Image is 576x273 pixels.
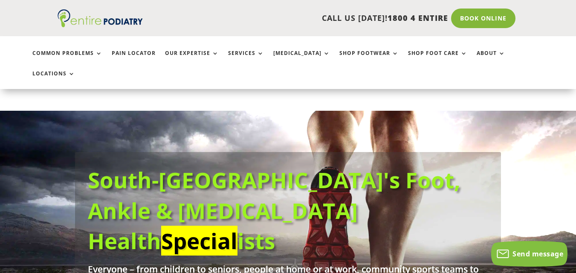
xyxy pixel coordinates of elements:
button: Send message [491,241,567,267]
a: Services [228,50,264,69]
a: South-[GEOGRAPHIC_DATA]'s Foot, Ankle & [MEDICAL_DATA] HealthSpecialists [88,165,460,256]
a: Shop Footwear [339,50,399,69]
span: Send message [512,249,563,259]
a: [MEDICAL_DATA] [273,50,330,69]
a: Common Problems [32,50,102,69]
a: Our Expertise [165,50,219,69]
a: About [477,50,505,69]
span: 1800 4 ENTIRE [388,13,448,23]
a: Locations [32,71,75,89]
a: Entire Podiatry [58,20,143,29]
img: logo (1) [58,9,143,27]
mark: Special [161,226,237,256]
a: Pain Locator [112,50,156,69]
a: Shop Foot Care [408,50,467,69]
p: CALL US [DATE]! [162,13,448,24]
a: Book Online [451,9,515,28]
